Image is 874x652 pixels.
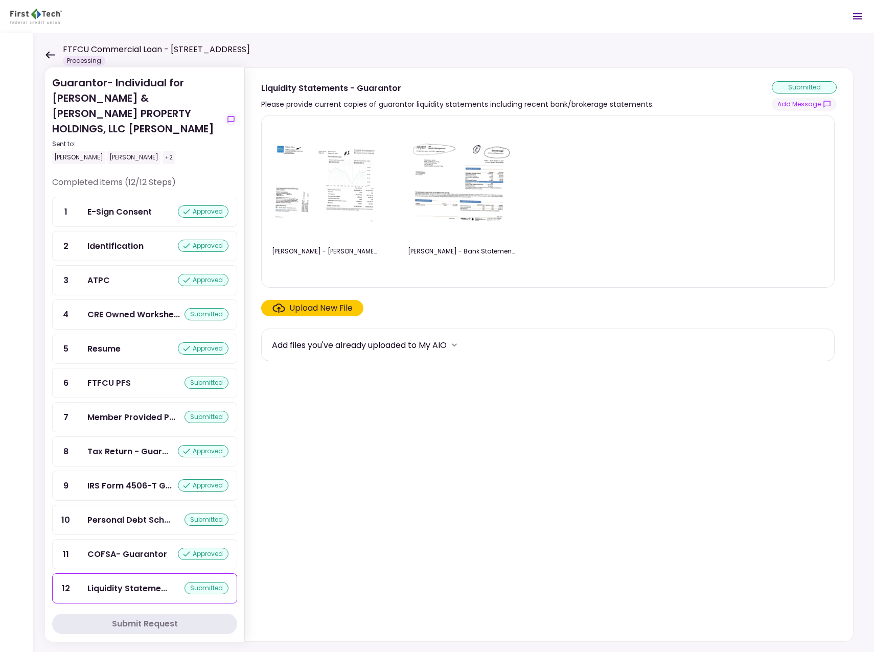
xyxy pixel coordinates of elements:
[10,9,62,24] img: Partner icon
[63,56,105,66] div: Processing
[52,299,237,330] a: 4CRE Owned Worksheetsubmitted
[261,98,654,110] div: Please provide current copies of guarantor liquidity statements including recent bank/brokerage s...
[52,231,237,261] a: 2Identificationapproved
[178,274,228,286] div: approved
[52,436,237,467] a: 8Tax Return - Guarantorapproved
[53,197,79,226] div: 1
[52,75,221,164] div: Guarantor- Individual for [PERSON_NAME] & [PERSON_NAME] PROPERTY HOLDINGS, LLC [PERSON_NAME]
[87,548,167,561] div: COFSA- Guarantor
[163,151,175,164] div: +2
[53,540,79,569] div: 11
[53,403,79,432] div: 7
[52,539,237,569] a: 11COFSA- Guarantorapproved
[53,471,79,500] div: 9
[244,67,854,642] div: Liquidity Statements - GuarantorPlease provide current copies of guarantor liquidity statements i...
[408,247,515,256] div: Kelley, Reginald - Bank Statements August 2025.pdf
[87,342,121,355] div: Resume
[53,266,79,295] div: 3
[87,377,131,389] div: FTFCU PFS
[63,43,250,56] h1: FTFCU Commercial Loan - [STREET_ADDRESS]
[178,205,228,218] div: approved
[845,4,870,29] button: Open menu
[87,205,152,218] div: E-Sign Consent
[87,411,175,424] div: Member Provided PFS
[87,240,144,252] div: Identification
[185,377,228,389] div: submitted
[112,618,178,630] div: Submit Request
[87,445,168,458] div: Tax Return - Guarantor
[52,197,237,227] a: 1E-Sign Consentapproved
[87,514,170,526] div: Personal Debt Schedule
[185,308,228,320] div: submitted
[261,300,363,316] span: Click here to upload the required document
[261,82,654,95] div: Liquidity Statements - Guarantor
[52,334,237,364] a: 5Resumeapproved
[178,479,228,492] div: approved
[52,176,237,197] div: Completed items (12/12 Steps)
[772,98,837,111] button: show-messages
[87,479,172,492] div: IRS Form 4506-T Guarantor
[185,514,228,526] div: submitted
[52,402,237,432] a: 7Member Provided PFSsubmitted
[52,614,237,634] button: Submit Request
[178,548,228,560] div: approved
[107,151,160,164] div: [PERSON_NAME]
[185,582,228,594] div: submitted
[53,334,79,363] div: 5
[52,265,237,295] a: 3ATPCapproved
[53,437,79,466] div: 8
[53,300,79,329] div: 4
[53,368,79,398] div: 6
[52,505,237,535] a: 10Personal Debt Schedulesubmitted
[178,342,228,355] div: approved
[53,574,79,603] div: 12
[52,368,237,398] a: 6FTFCU PFSsubmitted
[87,308,180,321] div: CRE Owned Worksheet
[225,113,237,126] button: show-messages
[772,81,837,94] div: submitted
[178,240,228,252] div: approved
[53,231,79,261] div: 2
[185,411,228,423] div: submitted
[178,445,228,457] div: approved
[272,339,447,352] div: Add files you've already uploaded to My AIO
[289,302,353,314] div: Upload New File
[52,151,105,164] div: [PERSON_NAME]
[53,505,79,534] div: 10
[52,471,237,501] a: 9IRS Form 4506-T Guarantorapproved
[447,337,462,353] button: more
[87,274,110,287] div: ATPC
[52,573,237,603] a: 12Liquidity Statements - Guarantorsubmitted
[87,582,167,595] div: Liquidity Statements - Guarantor
[272,247,379,256] div: Kelley, Reginald - Schwab Accounts.pdf
[52,139,221,149] div: Sent to:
